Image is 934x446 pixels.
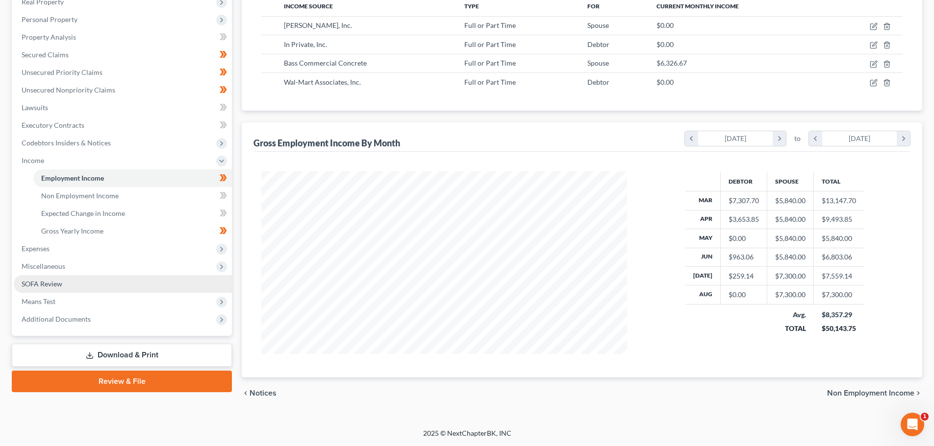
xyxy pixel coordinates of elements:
[41,209,125,217] span: Expected Change in Income
[721,171,767,191] th: Debtor
[242,389,277,397] button: chevron_left Notices
[729,196,759,206] div: $7,307.70
[656,40,674,48] span: $0.00
[253,137,400,149] div: Gross Employment Income By Month
[464,40,516,48] span: Full or Part Time
[12,344,232,367] a: Download & Print
[685,267,721,285] th: [DATE]
[22,103,48,112] span: Lawsuits
[775,214,806,224] div: $5,840.00
[33,222,232,240] a: Gross Yearly Income
[284,2,333,10] span: Income Source
[914,389,922,397] i: chevron_right
[794,134,801,143] span: to
[729,290,759,300] div: $0.00
[33,169,232,187] a: Employment Income
[464,21,516,29] span: Full or Part Time
[685,210,721,229] th: Apr
[14,28,232,46] a: Property Analysis
[897,131,910,146] i: chevron_right
[685,248,721,266] th: Jun
[33,187,232,205] a: Non Employment Income
[22,262,65,270] span: Miscellaneous
[284,40,327,48] span: In Private, Inc.
[814,248,864,266] td: $6,803.06
[775,324,806,333] div: TOTAL
[41,227,103,235] span: Gross Yearly Income
[464,2,479,10] span: Type
[22,86,115,94] span: Unsecured Nonpriority Claims
[22,139,111,147] span: Codebtors Insiders & Notices
[814,171,864,191] th: Total
[814,191,864,210] td: $13,147.70
[22,244,50,253] span: Expenses
[656,78,674,86] span: $0.00
[767,171,814,191] th: Spouse
[14,46,232,64] a: Secured Claims
[685,131,698,146] i: chevron_left
[284,59,367,67] span: Bass Commercial Concrete
[822,324,857,333] div: $50,143.75
[41,174,104,182] span: Employment Income
[685,191,721,210] th: Mar
[14,275,232,293] a: SOFA Review
[729,271,759,281] div: $259.14
[587,2,600,10] span: For
[22,33,76,41] span: Property Analysis
[773,131,786,146] i: chevron_right
[775,271,806,281] div: $7,300.00
[587,40,609,48] span: Debtor
[587,59,609,67] span: Spouse
[814,267,864,285] td: $7,559.14
[656,21,674,29] span: $0.00
[822,310,857,320] div: $8,357.29
[284,78,361,86] span: Wal-Mart Associates, Inc.
[814,229,864,248] td: $5,840.00
[14,64,232,81] a: Unsecured Priority Claims
[242,389,250,397] i: chevron_left
[41,191,119,200] span: Non Employment Income
[656,59,687,67] span: $6,326.67
[827,389,914,397] span: Non Employment Income
[775,196,806,206] div: $5,840.00
[685,285,721,304] th: Aug
[775,252,806,262] div: $5,840.00
[587,78,609,86] span: Debtor
[22,156,44,164] span: Income
[250,389,277,397] span: Notices
[822,131,897,146] div: [DATE]
[284,21,352,29] span: [PERSON_NAME], Inc.
[188,428,747,446] div: 2025 © NextChapterBK, INC
[729,214,759,224] div: $3,653.85
[22,315,91,323] span: Additional Documents
[22,68,102,76] span: Unsecured Priority Claims
[814,210,864,229] td: $9,493.85
[698,131,773,146] div: [DATE]
[464,78,516,86] span: Full or Part Time
[729,252,759,262] div: $963.06
[22,15,77,23] span: Personal Property
[814,285,864,304] td: $7,300.00
[22,297,55,305] span: Means Test
[22,121,84,129] span: Executory Contracts
[921,413,929,421] span: 1
[22,50,69,59] span: Secured Claims
[587,21,609,29] span: Spouse
[22,280,62,288] span: SOFA Review
[775,290,806,300] div: $7,300.00
[775,310,806,320] div: Avg.
[33,205,232,222] a: Expected Change in Income
[14,99,232,117] a: Lawsuits
[775,234,806,243] div: $5,840.00
[729,234,759,243] div: $0.00
[901,413,924,436] iframe: Intercom live chat
[809,131,822,146] i: chevron_left
[464,59,516,67] span: Full or Part Time
[685,229,721,248] th: May
[14,117,232,134] a: Executory Contracts
[12,371,232,392] a: Review & File
[656,2,739,10] span: Current Monthly Income
[827,389,922,397] button: Non Employment Income chevron_right
[14,81,232,99] a: Unsecured Nonpriority Claims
